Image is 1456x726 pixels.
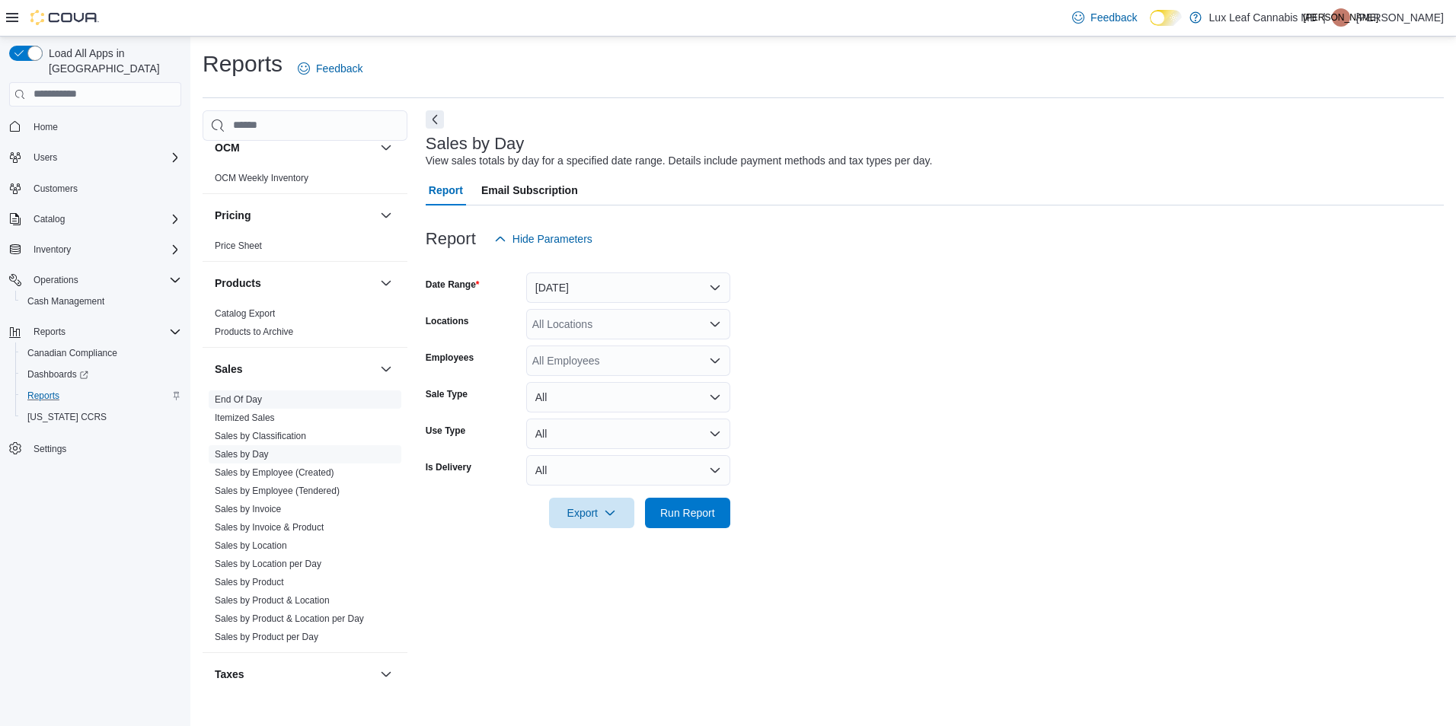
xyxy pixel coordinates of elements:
a: Sales by Product per Day [215,632,318,642]
a: Sales by Employee (Created) [215,467,334,478]
span: OCM Weekly Inventory [215,172,308,184]
span: Sales by Location [215,540,287,552]
button: Reports [3,321,187,342]
span: Sales by Location per Day [215,558,321,570]
span: Dashboards [21,365,181,384]
button: Products [377,274,395,292]
h3: OCM [215,140,240,155]
div: Products [203,304,407,347]
span: Sales by Product & Location per Day [215,613,364,625]
span: Report [429,175,463,205]
a: Sales by Invoice [215,504,281,514]
button: Pricing [377,206,395,224]
a: Reports [21,387,65,405]
a: Cash Management [21,292,110,310]
span: Canadian Compliance [27,347,117,359]
button: OCM [215,140,374,155]
a: OCM Weekly Inventory [215,173,308,183]
button: Taxes [215,667,374,682]
h3: Products [215,275,261,291]
button: Catalog [3,209,187,230]
button: Users [27,148,63,167]
span: Inventory [34,244,71,256]
span: Home [34,121,58,133]
button: Open list of options [709,355,721,367]
span: Catalog Export [215,307,275,320]
span: Users [34,151,57,164]
span: Customers [34,183,78,195]
span: Operations [27,271,181,289]
label: Date Range [426,279,480,291]
span: Run Report [660,505,715,521]
span: Dark Mode [1150,26,1151,27]
span: Reports [34,326,65,338]
button: Sales [377,360,395,378]
button: Settings [3,437,187,459]
a: Sales by Location per Day [215,559,321,569]
span: Export [558,498,625,528]
a: Sales by Product & Location [215,595,330,606]
button: Next [426,110,444,129]
label: Locations [426,315,469,327]
p: Lux Leaf Cannabis MB [1209,8,1317,27]
a: Sales by Product [215,577,284,587]
span: Reports [27,323,181,341]
span: Reports [27,390,59,402]
button: All [526,419,730,449]
h3: Report [426,230,476,248]
a: Sales by Classification [215,431,306,441]
button: All [526,455,730,486]
span: Inventory [27,240,181,259]
a: Settings [27,440,72,458]
button: OCM [377,139,395,157]
button: Operations [3,269,187,291]
span: Home [27,117,181,136]
button: Hide Parameters [488,224,599,254]
button: Reports [15,385,187,406]
span: Cash Management [27,295,104,307]
span: Dashboards [27,368,88,381]
span: Sales by Product per Day [215,631,318,643]
span: [PERSON_NAME] [1304,8,1379,27]
button: Cash Management [15,291,187,312]
a: Sales by Product & Location per Day [215,613,364,624]
span: Catalog [27,210,181,228]
span: Sales by Product & Location [215,594,330,607]
span: Sales by Invoice & Product [215,521,324,533]
span: Products to Archive [215,326,293,338]
span: Sales by Invoice [215,503,281,515]
a: Products to Archive [215,326,293,337]
button: Pricing [215,208,374,223]
button: Users [3,147,187,168]
button: Reports [27,323,72,341]
p: [PERSON_NAME] [1356,8,1444,27]
button: Open list of options [709,318,721,330]
a: Canadian Compliance [21,344,123,362]
a: Sales by Location [215,540,287,551]
span: Settings [34,443,66,455]
a: Sales by Employee (Tendered) [215,486,340,496]
span: Sales by Classification [215,430,306,442]
button: [DATE] [526,272,730,303]
label: Employees [426,352,474,364]
nav: Complex example [9,110,181,499]
span: Feedback [316,61,362,76]
span: Load All Apps in [GEOGRAPHIC_DATA] [43,46,181,76]
a: Catalog Export [215,308,275,319]
button: Taxes [377,665,395,683]
div: Sales [203,390,407,652]
a: [US_STATE] CCRS [21,408,113,426]
span: Sales by Employee (Tendered) [215,485,340,497]
button: Home [3,116,187,138]
span: [US_STATE] CCRS [27,411,107,423]
button: Export [549,498,634,528]
span: Customers [27,179,181,198]
h3: Taxes [215,667,244,682]
span: Email Subscription [481,175,578,205]
span: Hide Parameters [512,231,592,247]
span: Washington CCRS [21,408,181,426]
label: Sale Type [426,388,468,400]
span: Operations [34,274,78,286]
span: Sales by Employee (Created) [215,466,334,479]
button: Inventory [3,239,187,260]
